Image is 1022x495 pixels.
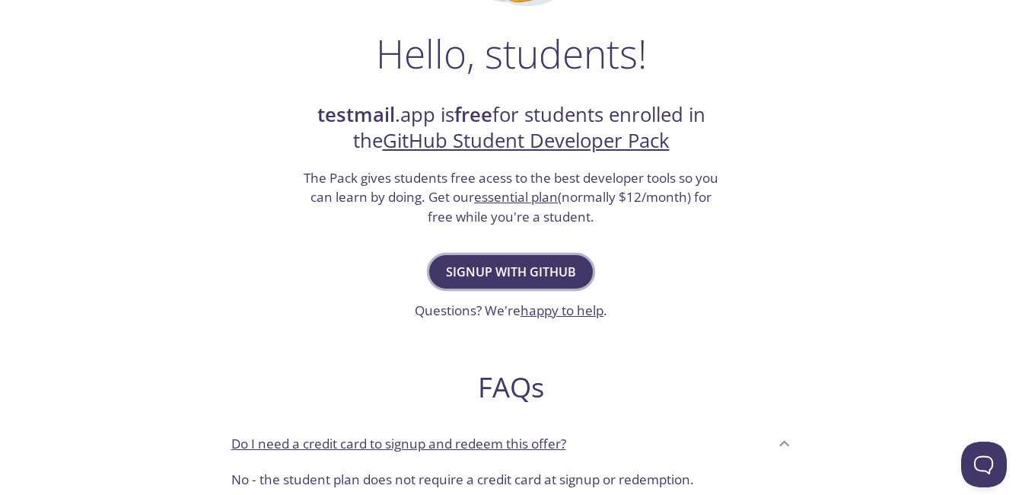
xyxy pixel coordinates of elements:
strong: testmail [317,101,395,128]
strong: free [454,101,492,128]
h3: The Pack gives students free acess to the best developer tools so you can learn by doing. Get our... [302,168,721,227]
h2: FAQs [219,370,804,404]
a: GitHub Student Developer Pack [383,127,670,154]
p: Do I need a credit card to signup and redeem this offer? [231,434,566,454]
h1: Hello, students! [376,30,647,76]
p: No - the student plan does not require a credit card at signup or redemption. [231,470,791,490]
span: Signup with GitHub [446,261,576,283]
a: happy to help [521,302,603,319]
div: Do I need a credit card to signup and redeem this offer? [219,423,804,464]
button: Signup with GitHub [429,255,593,289]
iframe: Help Scout Beacon - Open [961,442,1007,487]
h3: Questions? We're . [415,301,607,321]
a: essential plan [474,188,558,206]
h2: .app is for students enrolled in the [302,102,721,155]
